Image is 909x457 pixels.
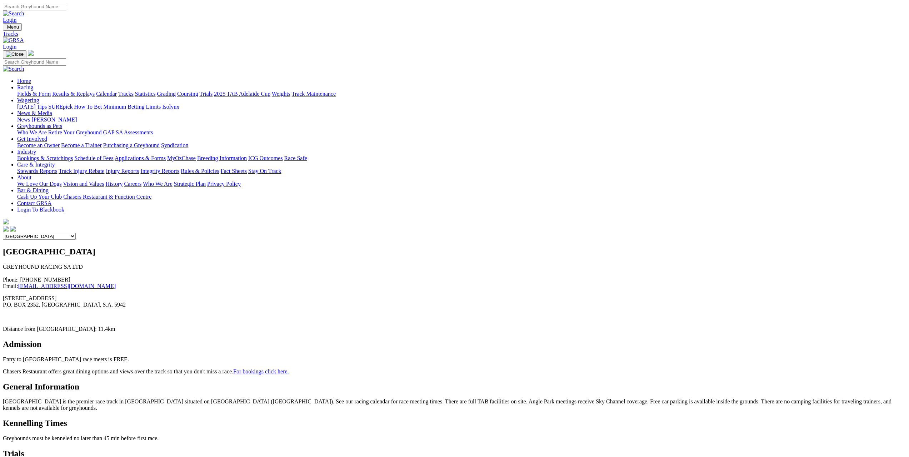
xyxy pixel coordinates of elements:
[3,339,906,349] h2: Admission
[177,91,198,97] a: Coursing
[31,116,77,123] a: [PERSON_NAME]
[162,104,179,110] a: Isolynx
[17,200,51,206] a: Contact GRSA
[28,50,34,56] img: logo-grsa-white.png
[140,168,179,174] a: Integrity Reports
[17,174,31,180] a: About
[17,136,47,142] a: Get Involved
[181,168,219,174] a: Rules & Policies
[106,168,139,174] a: Injury Reports
[17,162,55,168] a: Care & Integrity
[3,247,906,257] h2: [GEOGRAPHIC_DATA]
[17,194,906,200] div: Bar & Dining
[135,91,156,97] a: Statistics
[3,295,906,308] p: [STREET_ADDRESS] P.O. BOX 2352, [GEOGRAPHIC_DATA], S.A. 5942
[3,66,24,72] img: Search
[17,187,49,193] a: Bar & Dining
[17,104,906,110] div: Wagering
[17,91,906,97] div: Racing
[197,155,247,161] a: Breeding Information
[17,155,73,161] a: Bookings & Scratchings
[167,155,196,161] a: MyOzChase
[3,219,9,224] img: logo-grsa-white.png
[3,435,906,442] p: Greyhounds must be kenneled no later than 45 min before first race.
[272,91,290,97] a: Weights
[207,181,241,187] a: Privacy Policy
[105,181,123,187] a: History
[6,51,24,57] img: Close
[17,168,57,174] a: Stewards Reports
[7,24,19,30] span: Menu
[17,110,52,116] a: News & Media
[157,91,176,97] a: Grading
[17,97,39,103] a: Wagering
[3,37,24,44] img: GRSA
[103,104,161,110] a: Minimum Betting Limits
[61,142,102,148] a: Become a Trainer
[3,356,906,363] p: Entry to [GEOGRAPHIC_DATA] race meets is FREE.
[292,91,336,97] a: Track Maintenance
[52,91,95,97] a: Results & Replays
[17,142,906,149] div: Get Involved
[17,194,62,200] a: Cash Up Your Club
[17,129,906,136] div: Greyhounds as Pets
[3,58,66,66] input: Search
[214,91,270,97] a: 2025 TAB Adelaide Cup
[3,17,16,23] a: Login
[143,181,173,187] a: Who We Are
[161,142,188,148] a: Syndication
[96,91,117,97] a: Calendar
[17,116,30,123] a: News
[17,155,906,162] div: Industry
[59,168,104,174] a: Track Injury Rebate
[248,168,281,174] a: Stay On Track
[17,168,906,174] div: Care & Integrity
[17,149,36,155] a: Industry
[103,142,160,148] a: Purchasing a Greyhound
[3,23,22,31] button: Toggle navigation
[3,50,26,58] button: Toggle navigation
[174,181,206,187] a: Strategic Plan
[118,91,134,97] a: Tracks
[248,155,283,161] a: ICG Outcomes
[17,181,906,187] div: About
[48,129,102,135] a: Retire Your Greyhound
[17,123,62,129] a: Greyhounds as Pets
[3,3,66,10] input: Search
[115,155,166,161] a: Applications & Forms
[284,155,307,161] a: Race Safe
[17,207,64,213] a: Login To Blackbook
[74,155,113,161] a: Schedule of Fees
[3,31,906,37] a: Tracks
[10,226,16,232] img: twitter.svg
[17,129,47,135] a: Who We Are
[3,226,9,232] img: facebook.svg
[3,44,16,50] a: Login
[3,398,906,411] p: [GEOGRAPHIC_DATA] is the premier race track in [GEOGRAPHIC_DATA] situated on [GEOGRAPHIC_DATA] ([...
[74,104,102,110] a: How To Bet
[17,181,61,187] a: We Love Our Dogs
[18,283,116,289] a: [EMAIL_ADDRESS][DOMAIN_NAME]
[3,368,906,375] p: Chasers Restaurant offers great dining options and views over the track so that you don't miss a ...
[48,104,73,110] a: SUREpick
[17,78,31,84] a: Home
[3,264,906,289] p: GREYHOUND RACING SA LTD Phone: [PHONE_NUMBER] Email:
[17,91,51,97] a: Fields & Form
[17,104,47,110] a: [DATE] Tips
[17,116,906,123] div: News & Media
[3,418,906,428] h2: Kennelling Times
[17,84,33,90] a: Racing
[3,326,906,332] p: Distance from [GEOGRAPHIC_DATA]: 11.4km
[103,129,153,135] a: GAP SA Assessments
[63,181,104,187] a: Vision and Values
[233,368,289,374] a: For bookings click here.
[221,168,247,174] a: Fact Sheets
[124,181,141,187] a: Careers
[3,10,24,17] img: Search
[199,91,213,97] a: Trials
[63,194,151,200] a: Chasers Restaurant & Function Centre
[17,142,60,148] a: Become an Owner
[3,382,906,392] h2: General Information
